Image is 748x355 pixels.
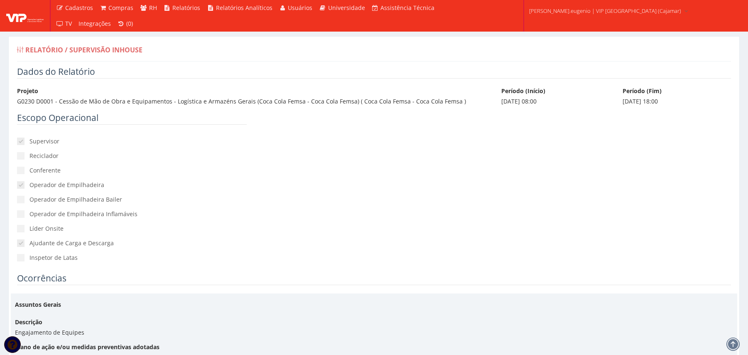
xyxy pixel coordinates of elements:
img: logo [6,10,44,22]
span: [PERSON_NAME].eugenio | VIP [GEOGRAPHIC_DATA] (Cajamar) [529,7,681,15]
span: RH [149,4,157,12]
span: Relatórios Analíticos [216,4,272,12]
span: TV [65,20,72,27]
span: Cadastros [65,4,93,12]
div: [DATE] 18:00 [623,97,731,106]
label: Operador de Empilhadeira Bailer [17,195,247,204]
div: G0230 D0001 - Cessão de Mão de Obra e Equipamentos - Logística e Armazéns Gerais (Coca Cola Femsa... [17,97,489,106]
div: [DATE] 08:00 [501,97,610,106]
label: Supervisor [17,137,247,145]
span: Assistência Técnica [380,4,434,12]
label: Inspetor de Latas [17,254,247,262]
span: Relatórios [172,4,200,12]
label: Operador de Empilhadeira Inflamáveis [17,210,247,218]
label: Assuntos Gerais [15,298,61,312]
label: Conferente [17,166,247,175]
label: Período (Fim) [623,87,662,95]
legend: Ocorrências [17,272,731,285]
span: Usuários [288,4,312,12]
label: Ajudante de Carga e Descarga [17,239,247,247]
span: Universidade [328,4,365,12]
a: TV [53,16,75,32]
legend: Escopo Operacional [17,112,247,125]
span: Integrações [78,20,111,27]
label: Operador de Empilhadeira [17,181,247,189]
label: Período (Início) [501,87,545,95]
span: Relatório / Supervisão Inhouse [25,45,142,54]
a: (0) [114,16,137,32]
label: Plano de ação e/ou medidas preventivas adotadas [15,343,159,351]
label: Líder Onsite [17,224,247,233]
label: Descrição [15,318,42,326]
label: Projeto [17,87,38,95]
span: Compras [108,4,133,12]
label: Reciclador [17,152,247,160]
div: Engajamento de Equipes [15,328,733,337]
span: (0) [126,20,133,27]
a: Integrações [75,16,114,32]
legend: Dados do Relatório [17,66,731,79]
